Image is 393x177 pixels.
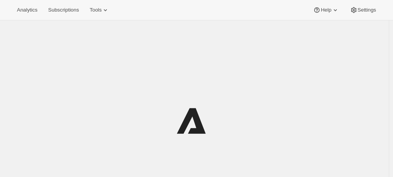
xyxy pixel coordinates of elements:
[358,7,376,13] span: Settings
[308,5,343,15] button: Help
[12,5,42,15] button: Analytics
[321,7,331,13] span: Help
[345,5,381,15] button: Settings
[90,7,102,13] span: Tools
[48,7,79,13] span: Subscriptions
[43,5,83,15] button: Subscriptions
[85,5,114,15] button: Tools
[17,7,37,13] span: Analytics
